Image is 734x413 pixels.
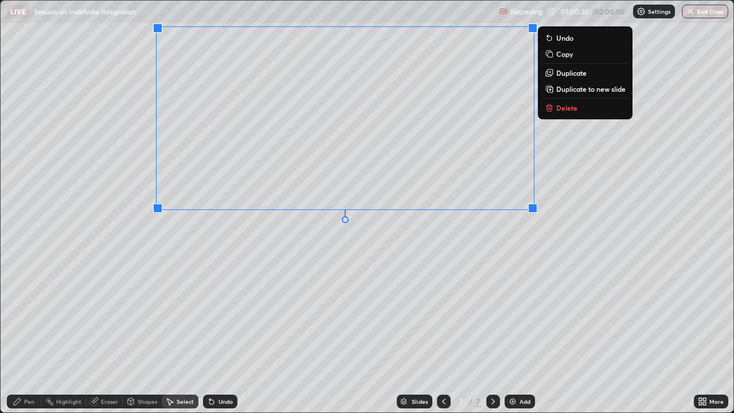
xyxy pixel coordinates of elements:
div: Highlight [56,399,81,404]
p: Undo [556,33,573,42]
button: Duplicate [542,66,628,80]
img: add-slide-button [508,397,517,406]
div: Slides [412,399,428,404]
p: Session on Indefinite Integration [34,7,136,16]
button: Copy [542,47,628,61]
p: Copy [556,49,573,59]
p: Settings [648,9,670,14]
p: Duplicate to new slide [556,84,626,93]
div: Eraser [101,399,118,404]
div: Select [177,399,194,404]
p: Recording [510,7,542,16]
div: / [469,398,473,405]
button: Delete [542,101,628,115]
div: Pen [24,399,34,404]
p: Delete [556,103,577,112]
img: recording.375f2c34.svg [499,7,508,16]
p: LIVE [10,7,26,16]
div: More [709,399,724,404]
img: class-settings-icons [637,7,646,16]
button: End Class [682,5,728,18]
p: Duplicate [556,68,587,77]
img: end-class-cross [686,7,695,16]
div: Undo [218,399,233,404]
button: Undo [542,31,628,45]
div: 7 [475,396,482,407]
button: Duplicate to new slide [542,82,628,96]
div: 7 [455,398,467,405]
div: Shapes [138,399,157,404]
div: Add [520,399,530,404]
